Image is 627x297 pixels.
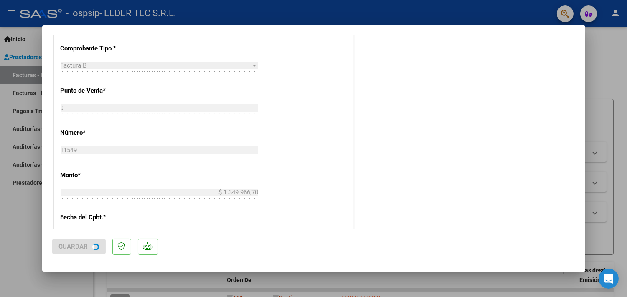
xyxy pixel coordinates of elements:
p: Comprobante Tipo * [61,44,147,53]
div: Open Intercom Messenger [599,269,619,289]
button: Guardar [52,239,106,254]
p: Punto de Venta [61,86,147,96]
p: Número [61,128,147,138]
p: Monto [61,171,147,180]
span: Guardar [59,243,88,250]
p: Fecha del Cpbt. [61,213,147,222]
span: Factura B [61,62,87,69]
